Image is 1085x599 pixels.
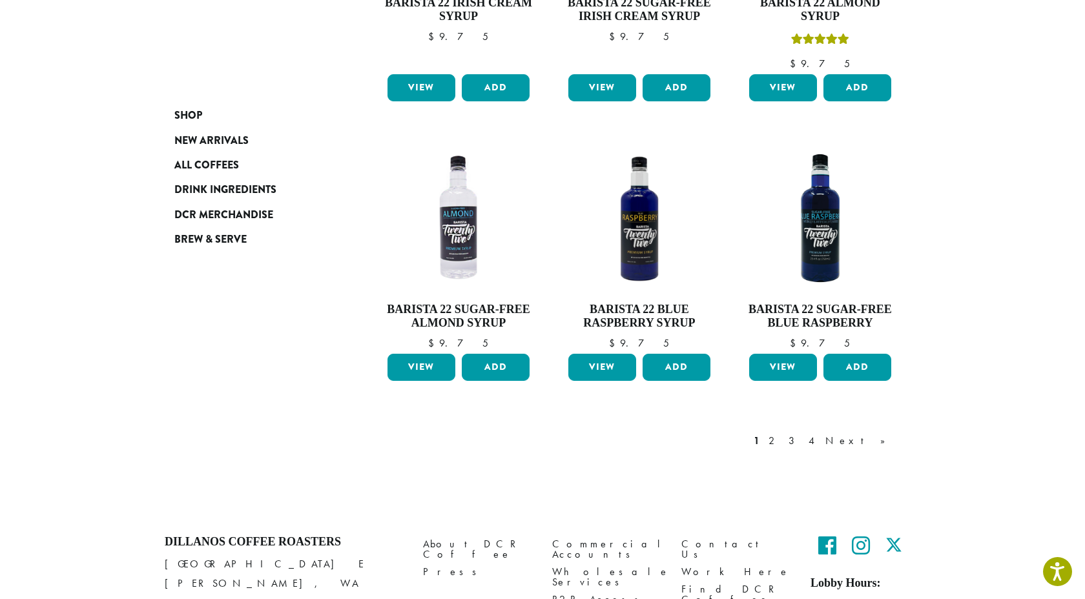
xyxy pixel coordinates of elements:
[174,178,329,202] a: Drink Ingredients
[749,74,817,101] a: View
[811,576,920,591] h5: Lobby Hours:
[568,74,636,101] a: View
[174,128,329,152] a: New Arrivals
[746,144,894,349] a: Barista 22 Sugar-Free Blue Raspberry $9.75
[174,182,276,198] span: Drink Ingredients
[791,32,849,51] div: Rated 5.00 out of 5
[384,144,533,349] a: Barista 22 Sugar-Free Almond Syrup $9.75
[643,74,710,101] button: Add
[790,336,801,350] span: $
[565,144,714,349] a: Barista 22 Blue Raspberry Syrup $9.75
[823,354,891,381] button: Add
[643,354,710,381] button: Add
[387,74,455,101] a: View
[823,433,897,449] a: Next »
[174,153,329,178] a: All Coffees
[387,354,455,381] a: View
[790,57,801,70] span: $
[609,30,620,43] span: $
[165,535,404,549] h4: Dillanos Coffee Roasters
[790,57,850,70] bdi: 9.75
[681,535,791,563] a: Contact Us
[174,157,239,174] span: All Coffees
[823,74,891,101] button: Add
[428,336,488,350] bdi: 9.75
[806,433,819,449] a: 4
[174,227,329,252] a: Brew & Serve
[462,74,530,101] button: Add
[428,30,488,43] bdi: 9.75
[609,336,669,350] bdi: 9.75
[746,144,894,292] img: SF-BLUE-RASPBERRY-e1715970249262.png
[384,144,533,292] img: B22-SF-ALMOND-300x300.png
[552,535,662,563] a: Commercial Accounts
[174,133,249,149] span: New Arrivals
[384,303,533,330] h4: Barista 22 Sugar-Free Almond Syrup
[565,303,714,330] h4: Barista 22 Blue Raspberry Syrup
[552,563,662,591] a: Wholesale Services
[462,354,530,381] button: Add
[786,433,802,449] a: 3
[428,336,439,350] span: $
[428,30,439,43] span: $
[790,336,850,350] bdi: 9.75
[568,354,636,381] a: View
[751,433,762,449] a: 1
[423,563,533,580] a: Press
[174,207,273,223] span: DCR Merchandise
[174,108,202,124] span: Shop
[766,433,782,449] a: 2
[423,535,533,563] a: About DCR Coffee
[174,232,247,248] span: Brew & Serve
[565,144,714,292] img: B22-Blue-Raspberry-1200x-300x300.png
[746,303,894,330] h4: Barista 22 Sugar-Free Blue Raspberry
[174,103,329,128] a: Shop
[681,563,791,580] a: Work Here
[174,203,329,227] a: DCR Merchandise
[609,30,669,43] bdi: 9.75
[749,354,817,381] a: View
[609,336,620,350] span: $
